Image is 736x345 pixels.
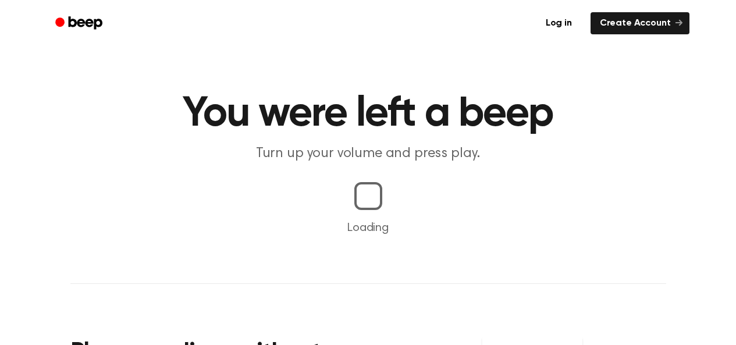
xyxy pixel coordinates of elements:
[47,12,113,35] a: Beep
[591,12,689,34] a: Create Account
[145,144,592,163] p: Turn up your volume and press play.
[14,219,722,237] p: Loading
[534,10,584,37] a: Log in
[70,93,666,135] h1: You were left a beep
